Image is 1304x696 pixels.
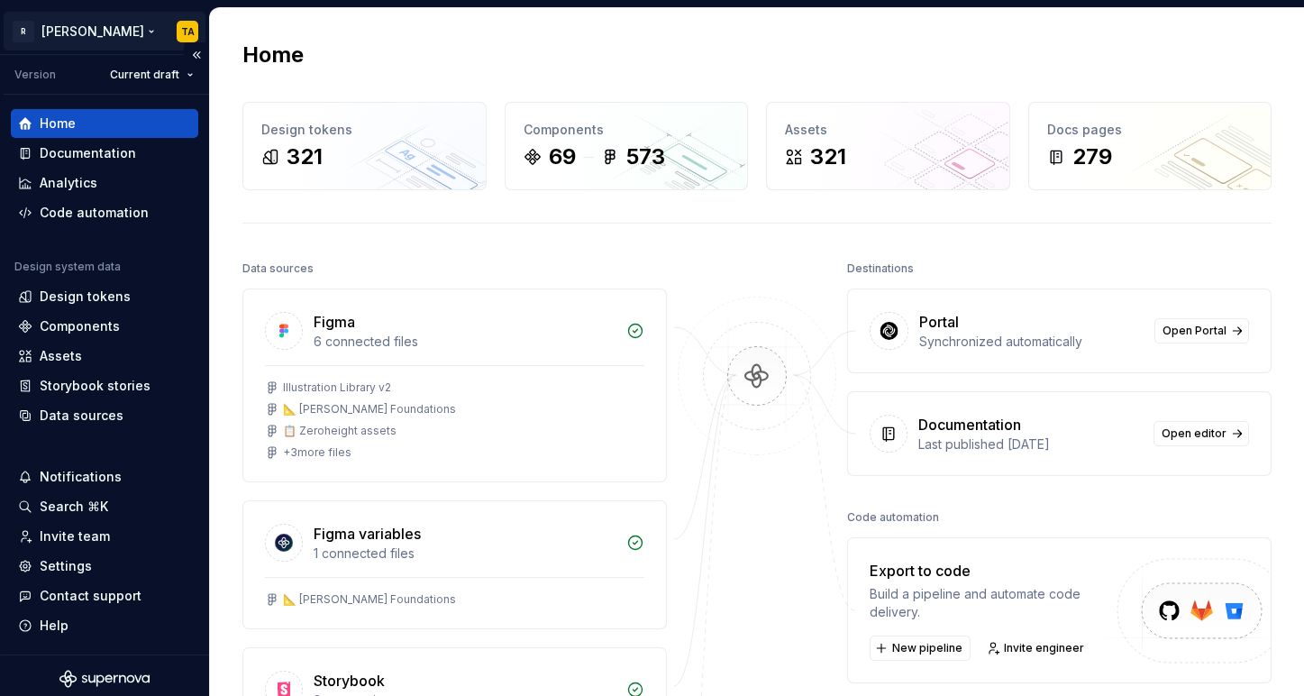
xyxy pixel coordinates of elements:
[847,505,939,530] div: Code automation
[14,68,56,82] div: Version
[4,12,205,50] button: R[PERSON_NAME]TA
[1072,142,1112,171] div: 279
[181,24,195,39] div: TA
[870,585,1119,621] div: Build a pipeline and automate code delivery.
[283,402,456,417] div: 📐 [PERSON_NAME] Foundations
[40,468,122,486] div: Notifications
[314,333,616,351] div: 6 connected files
[870,560,1119,582] div: Export to code
[1004,641,1084,655] span: Invite engineer
[919,333,1144,351] div: Synchronized automatically
[919,311,959,333] div: Portal
[40,498,108,516] div: Search ⌘K
[1163,324,1226,338] span: Open Portal
[283,380,391,395] div: Illustration Library v2
[40,114,76,133] div: Home
[314,311,355,333] div: Figma
[40,407,123,425] div: Data sources
[261,121,468,139] div: Design tokens
[40,174,97,192] div: Analytics
[918,435,1143,453] div: Last published [DATE]
[40,204,149,222] div: Code automation
[41,23,144,41] div: [PERSON_NAME]
[11,139,198,168] a: Documentation
[40,288,131,306] div: Design tokens
[11,109,198,138] a: Home
[11,371,198,400] a: Storybook stories
[766,102,1010,190] a: Assets321
[242,102,487,190] a: Design tokens321
[40,557,92,575] div: Settings
[242,500,667,629] a: Figma variables1 connected files📐 [PERSON_NAME] Foundations
[11,522,198,551] a: Invite team
[314,523,421,545] div: Figma variables
[549,142,576,171] div: 69
[11,492,198,521] button: Search ⌘K
[40,617,68,635] div: Help
[11,312,198,341] a: Components
[287,142,323,171] div: 321
[110,68,179,82] span: Current draft
[242,288,667,482] a: Figma6 connected filesIllustration Library v2📐 [PERSON_NAME] Foundations📋 Zeroheight assets+3more...
[1154,421,1249,446] a: Open editor
[184,42,209,68] button: Collapse sidebar
[242,41,304,69] h2: Home
[524,121,730,139] div: Components
[11,169,198,197] a: Analytics
[1047,121,1254,139] div: Docs pages
[1162,426,1226,441] span: Open editor
[283,445,351,460] div: + 3 more files
[626,142,665,171] div: 573
[242,256,314,281] div: Data sources
[11,282,198,311] a: Design tokens
[1028,102,1272,190] a: Docs pages279
[283,592,456,607] div: 📐 [PERSON_NAME] Foundations
[11,582,198,610] button: Contact support
[40,377,150,395] div: Storybook stories
[785,121,991,139] div: Assets
[13,21,34,42] div: R
[11,462,198,491] button: Notifications
[40,144,136,162] div: Documentation
[40,587,141,605] div: Contact support
[59,670,150,688] svg: Supernova Logo
[102,62,202,87] button: Current draft
[314,670,385,691] div: Storybook
[314,545,616,563] div: 1 connected files
[11,611,198,640] button: Help
[11,552,198,581] a: Settings
[892,641,962,655] span: New pipeline
[11,401,198,430] a: Data sources
[11,342,198,371] a: Assets
[505,102,749,190] a: Components69573
[1154,318,1249,343] a: Open Portal
[11,198,198,227] a: Code automation
[14,260,121,274] div: Design system data
[870,636,971,661] button: New pipeline
[283,424,397,438] div: 📋 Zeroheight assets
[981,636,1092,661] a: Invite engineer
[40,317,120,335] div: Components
[40,527,110,545] div: Invite team
[847,256,914,281] div: Destinations
[40,347,82,365] div: Assets
[918,414,1021,435] div: Documentation
[810,142,846,171] div: 321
